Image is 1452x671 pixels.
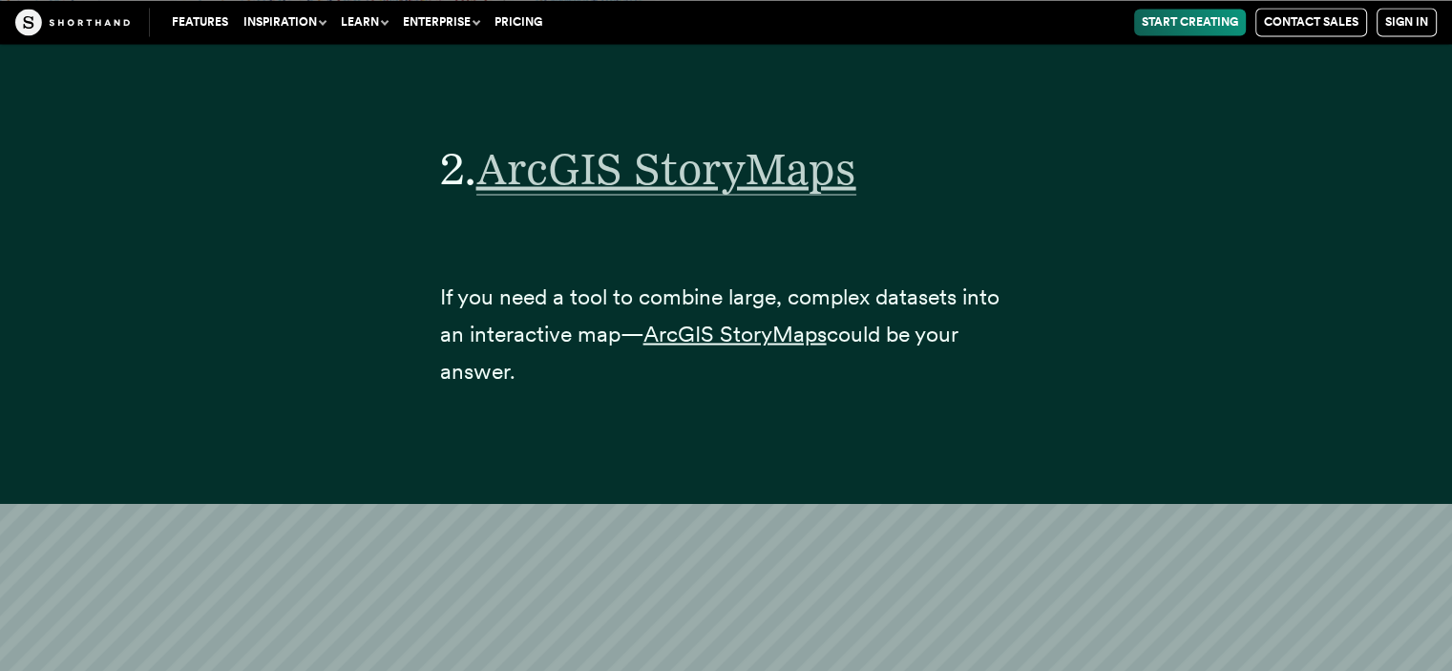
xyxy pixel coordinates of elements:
span: ArcGIS StoryMaps [476,141,856,195]
a: Pricing [487,9,550,35]
button: Learn [333,9,395,35]
span: could be your answer. [440,320,957,384]
a: ArcGIS StoryMaps [476,141,856,194]
a: Features [164,9,236,35]
button: Enterprise [395,9,487,35]
a: Start Creating [1134,9,1246,35]
button: Inspiration [236,9,333,35]
a: Sign in [1377,8,1437,36]
img: The Craft [15,9,130,35]
span: 2. [440,141,476,194]
a: Contact Sales [1255,8,1367,36]
span: If you need a tool to combine large, complex datasets into an interactive map— [440,283,1000,346]
a: ArcGIS StoryMaps [643,320,827,346]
